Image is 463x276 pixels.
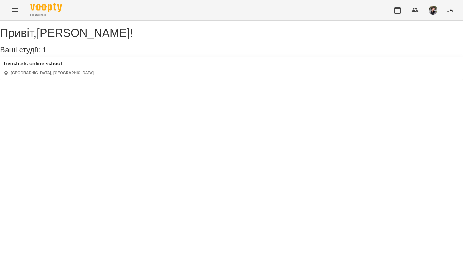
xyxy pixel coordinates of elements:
span: UA [446,7,453,13]
button: UA [444,4,455,16]
a: french.etc online school [4,61,94,67]
span: For Business [30,13,62,17]
span: 1 [42,45,46,54]
img: 3324ceff06b5eb3c0dd68960b867f42f.jpeg [429,6,437,15]
img: Voopty Logo [30,3,62,12]
p: [GEOGRAPHIC_DATA], [GEOGRAPHIC_DATA] [11,70,94,76]
button: Menu [8,3,23,18]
